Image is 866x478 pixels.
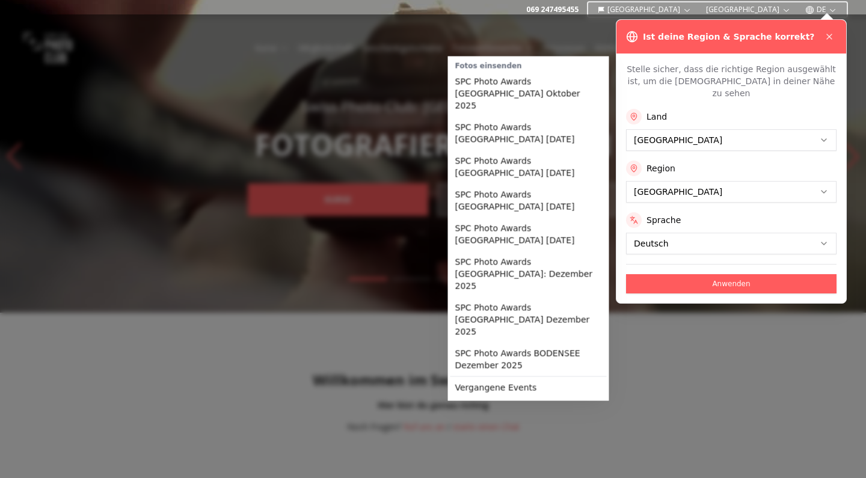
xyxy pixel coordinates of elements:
[450,343,607,376] a: SPC Photo Awards BODENSEE Dezember 2025
[450,117,607,150] a: SPC Photo Awards [GEOGRAPHIC_DATA] [DATE]
[643,31,814,43] h3: Ist deine Region & Sprache korrekt?
[646,214,681,226] label: Sprache
[646,111,667,123] label: Land
[800,2,842,17] button: DE
[450,150,607,184] a: SPC Photo Awards [GEOGRAPHIC_DATA] [DATE]
[701,2,796,17] button: [GEOGRAPHIC_DATA]
[450,218,607,251] a: SPC Photo Awards [GEOGRAPHIC_DATA] [DATE]
[450,251,607,297] a: SPC Photo Awards [GEOGRAPHIC_DATA]: Dezember 2025
[450,59,607,71] div: Fotos einsenden
[626,274,837,293] button: Anwenden
[626,63,837,99] p: Stelle sicher, dass die richtige Region ausgewählt ist, um die [DEMOGRAPHIC_DATA] in deiner Nähe ...
[526,5,579,14] a: 069 247495455
[593,2,697,17] button: [GEOGRAPHIC_DATA]
[450,71,607,117] a: SPC Photo Awards [GEOGRAPHIC_DATA] Oktober 2025
[450,297,607,343] a: SPC Photo Awards [GEOGRAPHIC_DATA] Dezember 2025
[450,377,607,399] a: Vergangene Events
[450,184,607,218] a: SPC Photo Awards [GEOGRAPHIC_DATA] [DATE]
[646,162,675,174] label: Region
